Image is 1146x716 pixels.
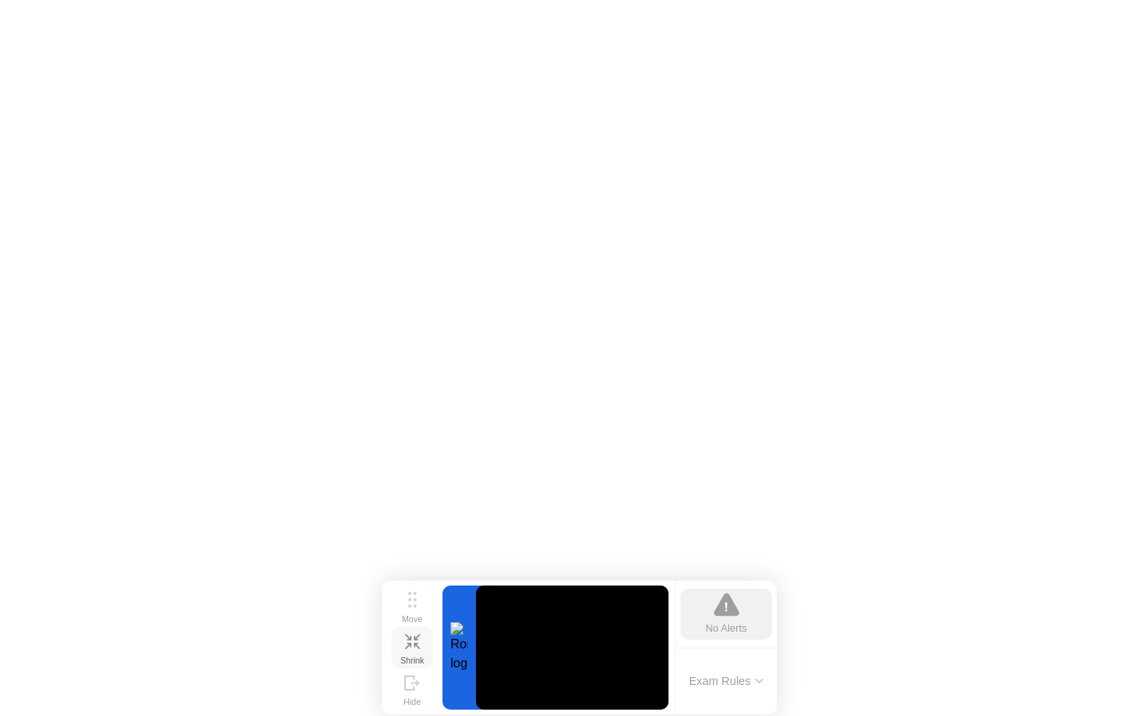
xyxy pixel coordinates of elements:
div: No Alerts [706,621,747,636]
button: Exam Rules [684,674,769,688]
div: Move [402,614,423,624]
div: Hide [403,697,421,706]
button: Shrink [392,627,433,668]
button: Move [392,586,433,627]
button: Hide [392,668,433,710]
div: Shrink [400,656,424,665]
